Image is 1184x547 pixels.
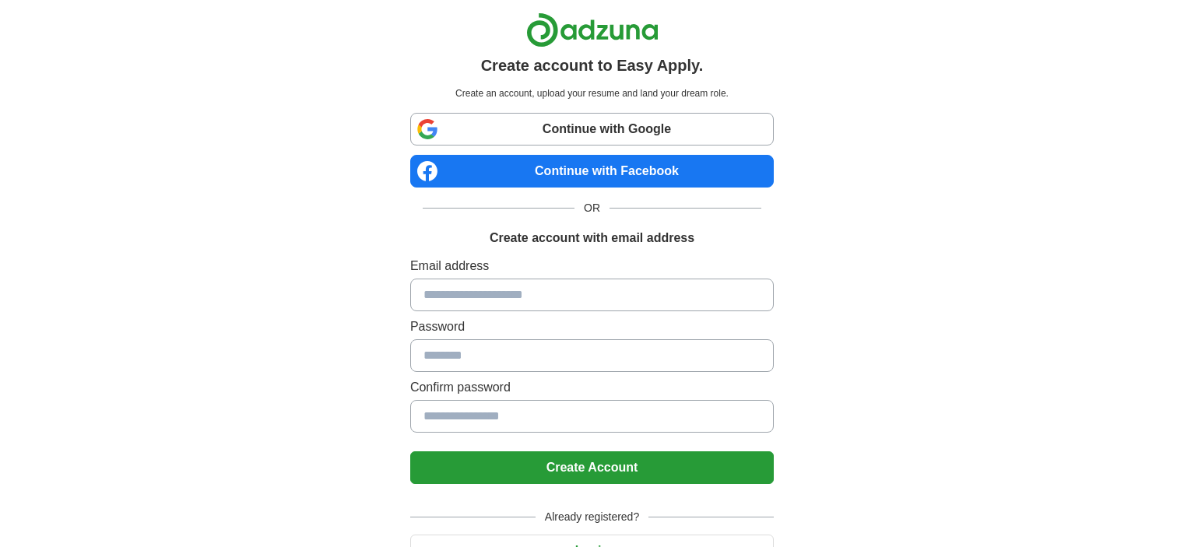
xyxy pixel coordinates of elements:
span: OR [574,200,610,216]
span: Already registered? [536,509,648,525]
h1: Create account with email address [490,229,694,247]
p: Create an account, upload your resume and land your dream role. [413,86,771,100]
label: Confirm password [410,378,774,397]
h1: Create account to Easy Apply. [481,54,704,77]
button: Create Account [410,451,774,484]
label: Email address [410,257,774,275]
a: Continue with Google [410,113,774,146]
img: Adzuna logo [526,12,659,47]
a: Continue with Facebook [410,155,774,188]
label: Password [410,317,774,336]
